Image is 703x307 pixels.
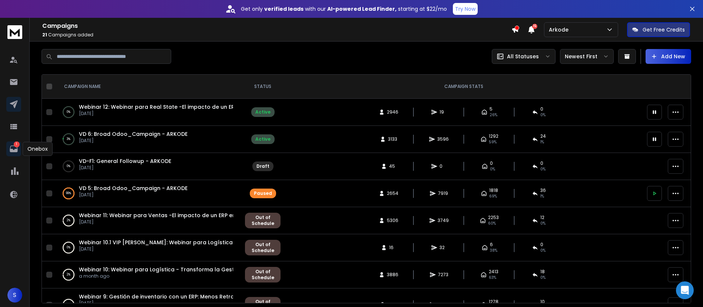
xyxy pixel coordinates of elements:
p: 1 [14,141,20,147]
p: 3 % [67,135,70,143]
span: 3133 [388,136,397,142]
span: 2946 [387,109,398,115]
p: 0 % [67,244,70,251]
span: 1 % [540,193,544,199]
img: logo [7,25,22,39]
span: 18 [540,269,545,275]
button: Newest First [560,49,614,64]
p: Try Now [455,5,475,13]
span: 6 [490,242,493,248]
span: 0 % [540,112,546,118]
span: 38 % [490,248,497,254]
span: 69 % [489,193,497,199]
span: 0 % [540,275,546,281]
div: Out of Schedule [249,269,276,281]
span: 1 % [540,139,544,145]
span: 36 [540,187,546,193]
p: 2 % [67,271,70,278]
span: 2413 [489,269,498,275]
span: 59 % [489,139,497,145]
span: 1278 [489,299,498,305]
span: 0 % [540,221,546,226]
p: [DATE] [79,165,171,171]
div: Out of Schedule [249,215,276,226]
p: 0 % [67,108,70,116]
span: 1818 [489,187,498,193]
span: 2654 [387,190,398,196]
div: Paused [254,190,272,196]
p: 0 % [67,163,70,170]
span: 45 [389,163,397,169]
p: All Statuses [507,53,539,60]
button: Try Now [453,3,478,15]
span: 2253 [488,215,499,221]
a: Webinar 12: Webinar para Real State -El impacto de un ERP en la operacion de empresas de real est... [79,103,384,111]
span: 19 [440,109,447,115]
span: 21 [42,32,47,38]
span: 0% [490,166,495,172]
span: VD-F1: General Followup - ARKODE [79,157,171,165]
p: 2 % [67,217,70,224]
span: 0 [440,163,447,169]
span: 3596 [437,136,449,142]
div: Open Intercom Messenger [676,281,694,299]
a: Webinar 10: Webinar para Logística - Transforma la Gestión [PERSON_NAME]: Ahorra, Controla y dism... [79,266,421,273]
span: 5 [490,106,493,112]
p: [DATE] [79,111,233,117]
p: Arkode [549,26,571,33]
span: 0% [540,166,546,172]
a: Webinar 9: Gestión de inventario con un ERP: Menos Retrabajo, Más Productividad- Arkode [79,293,324,300]
a: 1 [6,141,21,156]
td: 0%VD-F1: General Followup - ARKODE[DATE] [55,153,241,180]
a: Webinar 10.1 VIP [PERSON_NAME]: Webinar para Logística - Transforma la Gestión [PERSON_NAME]: Aho... [79,239,480,246]
p: a month ago [79,273,233,279]
span: 24 [540,133,546,139]
span: 0 [540,242,543,248]
p: Get only with our starting at $22/mo [241,5,447,13]
div: Onebox [23,142,53,156]
span: 5306 [387,218,398,223]
th: CAMPAIGN STATS [285,75,643,99]
td: 3%VD 6: Broad Odoo_Campaign - ARKODE[DATE] [55,126,241,153]
strong: verified leads [264,5,304,13]
p: [DATE] [79,219,233,225]
a: VD 6: Broad Odoo_Campaign - ARKODE [79,130,188,138]
button: Get Free Credits [627,22,690,37]
span: S [7,288,22,303]
span: 63 % [489,275,496,281]
span: 32 [440,245,447,251]
span: 3749 [438,218,449,223]
span: 15 [532,24,537,29]
div: Active [255,109,271,115]
span: 0 [540,106,543,112]
div: Draft [256,163,269,169]
a: Webinar 11: Webinar para Ventas -El impacto de un ERP en Ventas -ARKODE [79,212,282,219]
span: 16 [389,245,397,251]
span: 12 [540,215,544,221]
p: Get Free Credits [643,26,685,33]
strong: AI-powered Lead Finder, [327,5,397,13]
td: 0%Webinar 12: Webinar para Real State -El impacto de un ERP en la operacion de empresas de real e... [55,99,241,126]
span: 7919 [438,190,448,196]
div: Active [255,136,271,142]
div: Out of Schedule [249,242,276,254]
th: STATUS [241,75,285,99]
td: 0%Webinar 10.1 VIP [PERSON_NAME]: Webinar para Logística - Transforma la Gestión [PERSON_NAME]: A... [55,234,241,261]
p: [DATE] [79,192,188,198]
span: 10 [540,299,545,305]
td: 2%Webinar 10: Webinar para Logística - Transforma la Gestión [PERSON_NAME]: Ahorra, Controla y di... [55,261,241,288]
span: 60 % [488,221,496,226]
p: Campaigns added [42,32,511,38]
span: 1292 [489,133,498,139]
td: 2%Webinar 11: Webinar para Ventas -El impacto de un ERP en Ventas -ARKODE[DATE] [55,207,241,234]
p: [DATE] [79,300,233,306]
span: 26 % [490,112,497,118]
span: 0 % [540,248,546,254]
h1: Campaigns [42,22,511,30]
span: 0 [540,160,543,166]
span: 3886 [387,272,398,278]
